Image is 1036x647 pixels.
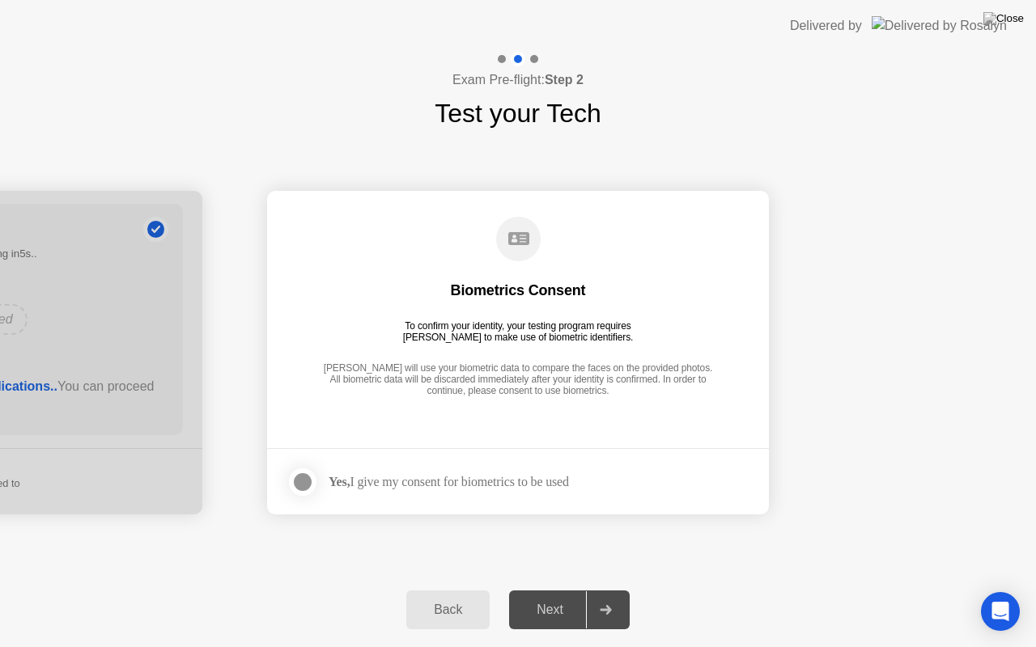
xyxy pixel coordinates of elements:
div: To confirm your identity, your testing program requires [PERSON_NAME] to make use of biometric id... [397,320,640,343]
div: I give my consent for biometrics to be used [329,474,569,489]
strong: Yes, [329,475,350,488]
img: Close [983,12,1024,25]
img: Delivered by Rosalyn [872,16,1007,35]
button: Next [509,590,630,629]
button: Back [406,590,490,629]
div: Delivered by [790,16,862,36]
div: Open Intercom Messenger [981,592,1020,631]
div: Biometrics Consent [451,281,586,300]
h4: Exam Pre-flight: [452,70,584,90]
div: Next [514,603,586,617]
b: Step 2 [545,73,584,87]
div: [PERSON_NAME] will use your biometric data to compare the faces on the provided photos. All biome... [319,362,717,399]
h1: Test your Tech [435,94,601,133]
div: Back [411,603,485,617]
